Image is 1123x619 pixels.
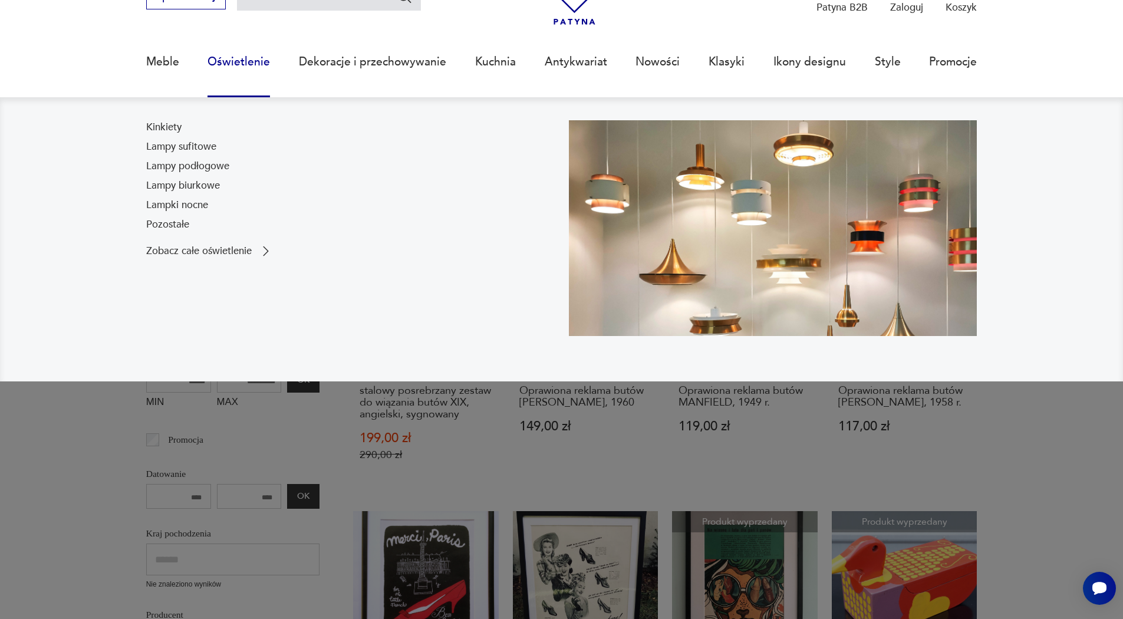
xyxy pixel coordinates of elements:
[146,120,182,134] a: Kinkiety
[146,246,252,256] p: Zobacz całe oświetlenie
[946,1,977,14] p: Koszyk
[146,218,189,232] a: Pozostałe
[890,1,923,14] p: Zaloguj
[569,120,977,336] img: a9d990cd2508053be832d7f2d4ba3cb1.jpg
[146,159,229,173] a: Lampy podłogowe
[545,35,607,89] a: Antykwariat
[475,35,516,89] a: Kuchnia
[146,198,208,212] a: Lampki nocne
[146,140,216,154] a: Lampy sufitowe
[773,35,846,89] a: Ikony designu
[875,35,901,89] a: Style
[1083,572,1116,605] iframe: Smartsupp widget button
[299,35,446,89] a: Dekoracje i przechowywanie
[709,35,745,89] a: Klasyki
[929,35,977,89] a: Promocje
[635,35,680,89] a: Nowości
[146,244,273,258] a: Zobacz całe oświetlenie
[146,179,220,193] a: Lampy biurkowe
[146,35,179,89] a: Meble
[816,1,868,14] p: Patyna B2B
[208,35,270,89] a: Oświetlenie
